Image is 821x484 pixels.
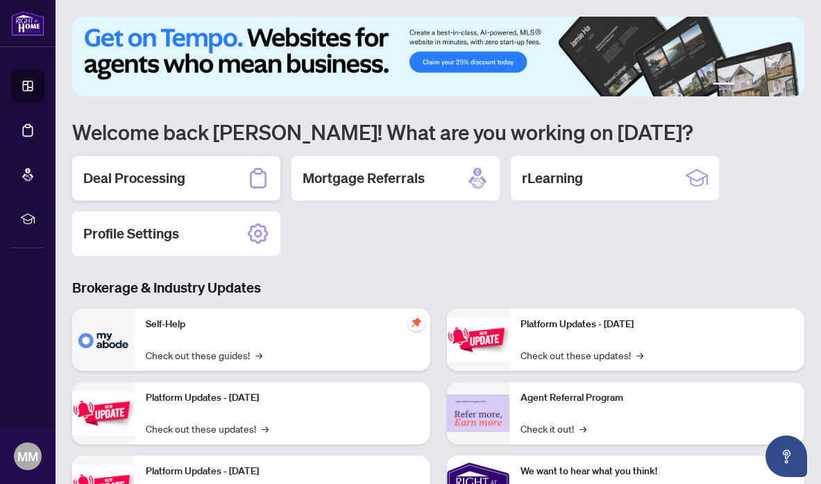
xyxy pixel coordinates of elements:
img: Agent Referral Program [447,395,509,433]
img: Slide 0 [72,17,804,96]
span: → [636,347,643,363]
p: We want to hear what you think! [520,464,794,479]
img: Self-Help [72,309,135,371]
span: MM [17,447,38,466]
button: Open asap [765,435,807,477]
button: 3 [752,83,757,88]
h1: Welcome back [PERSON_NAME]! What are you working on [DATE]? [72,119,804,145]
h2: Profile Settings [83,224,179,243]
h3: Brokerage & Industry Updates [72,278,804,297]
span: → [255,347,262,363]
a: Check out these updates!→ [146,421,269,436]
h2: Deal Processing [83,168,185,188]
span: → [262,421,269,436]
button: 4 [763,83,768,88]
a: Check out these guides!→ [146,347,262,363]
span: pushpin [408,314,425,331]
button: 5 [774,83,779,88]
p: Self-Help [146,317,419,332]
h2: rLearning [522,168,583,188]
span: → [579,421,586,436]
p: Platform Updates - [DATE] [146,464,419,479]
img: Platform Updates - June 23, 2025 [447,318,509,361]
p: Platform Updates - [DATE] [520,317,794,332]
p: Platform Updates - [DATE] [146,390,419,406]
button: 2 [740,83,746,88]
img: logo [11,10,44,36]
button: 1 [713,83,735,88]
img: Platform Updates - September 16, 2025 [72,391,135,435]
button: 6 [785,83,790,88]
p: Agent Referral Program [520,390,794,406]
a: Check it out!→ [520,421,586,436]
h2: Mortgage Referrals [303,168,425,188]
a: Check out these updates!→ [520,347,643,363]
